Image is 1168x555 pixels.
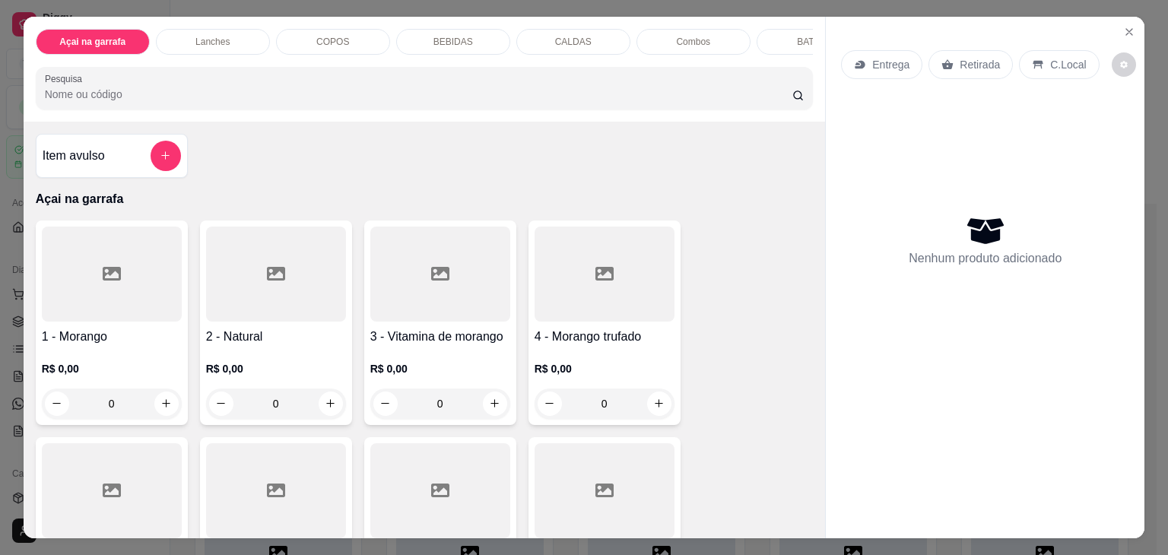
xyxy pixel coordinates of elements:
[535,328,674,346] h4: 4 - Morango trufado
[1117,20,1141,44] button: Close
[909,249,1062,268] p: Nenhum produto adicionado
[555,36,592,48] p: CALDAS
[676,36,710,48] p: Combos
[433,36,473,48] p: BEBIDAS
[206,328,346,346] h4: 2 - Natural
[872,57,909,72] p: Entrega
[1050,57,1086,72] p: C.Local
[59,36,125,48] p: Açai na garrafa
[45,72,87,85] label: Pesquisa
[535,361,674,376] p: R$ 0,00
[36,190,814,208] p: Açai na garrafa
[206,361,346,376] p: R$ 0,00
[960,57,1000,72] p: Retirada
[42,361,182,376] p: R$ 0,00
[370,361,510,376] p: R$ 0,00
[42,328,182,346] h4: 1 - Morango
[151,141,181,171] button: add-separate-item
[45,87,792,102] input: Pesquisa
[43,147,105,165] h4: Item avulso
[370,328,510,346] h4: 3 - Vitamina de morango
[797,36,830,48] p: BATATA
[316,36,349,48] p: COPOS
[195,36,230,48] p: Lanches
[1112,52,1136,77] button: decrease-product-quantity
